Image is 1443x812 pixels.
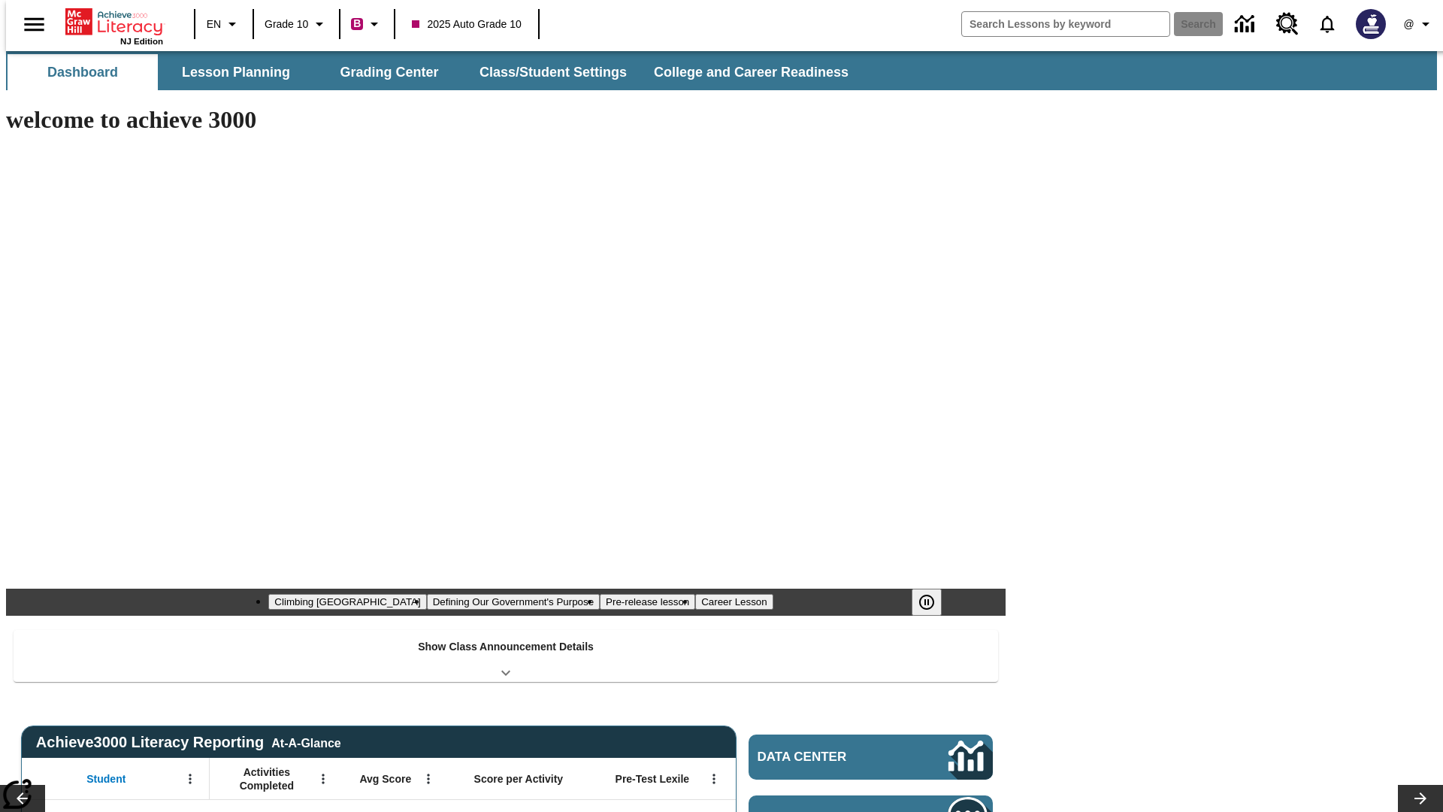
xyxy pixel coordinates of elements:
p: Show Class Announcement Details [418,639,594,655]
span: Data Center [758,750,898,765]
button: Select a new avatar [1347,5,1395,44]
a: Resource Center, Will open in new tab [1267,4,1308,44]
button: Grade: Grade 10, Select a grade [259,11,334,38]
span: Score per Activity [474,772,564,786]
button: College and Career Readiness [642,54,861,90]
button: Open side menu [12,2,56,47]
span: NJ Edition [120,37,163,46]
span: Achieve3000 Literacy Reporting [36,734,341,751]
div: Pause [912,589,957,616]
input: search field [962,12,1169,36]
span: B [353,14,361,33]
button: Dashboard [8,54,158,90]
a: Home [65,7,163,37]
button: Open Menu [179,768,201,790]
button: Lesson Planning [161,54,311,90]
button: Slide 3 Pre-release lesson [600,594,695,610]
span: Activities Completed [217,765,316,792]
span: @ [1403,17,1414,32]
div: Show Class Announcement Details [14,630,998,682]
span: Avg Score [359,772,411,786]
a: Notifications [1308,5,1347,44]
button: Class/Student Settings [467,54,639,90]
button: Slide 1 Climbing Mount Tai [268,594,426,610]
div: At-A-Glance [271,734,340,750]
img: Avatar [1356,9,1386,39]
button: Open Menu [312,768,334,790]
span: Grade 10 [265,17,308,32]
button: Grading Center [314,54,464,90]
button: Boost Class color is violet red. Change class color [345,11,389,38]
button: Slide 2 Defining Our Government's Purpose [427,594,600,610]
span: Pre-Test Lexile [616,772,690,786]
button: Pause [912,589,942,616]
button: Open Menu [417,768,440,790]
div: SubNavbar [6,54,862,90]
div: Home [65,5,163,46]
button: Lesson carousel, Next [1398,785,1443,812]
span: 2025 Auto Grade 10 [412,17,521,32]
button: Slide 4 Career Lesson [695,594,773,610]
h1: welcome to achieve 3000 [6,106,1006,134]
a: Data Center [749,735,993,780]
span: EN [207,17,221,32]
a: Data Center [1226,4,1267,45]
span: Student [86,772,126,786]
div: SubNavbar [6,51,1437,90]
button: Language: EN, Select a language [200,11,248,38]
button: Profile/Settings [1395,11,1443,38]
button: Open Menu [703,768,725,790]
